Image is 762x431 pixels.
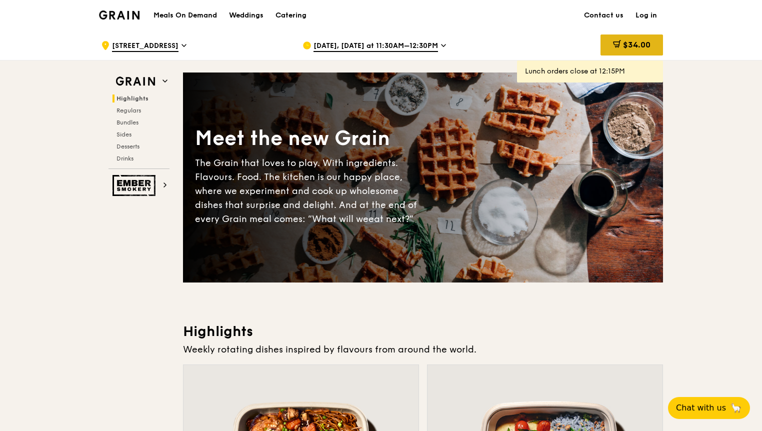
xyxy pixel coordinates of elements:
div: Weddings [229,0,263,30]
button: Chat with us🦙 [668,397,750,419]
span: Sides [116,131,131,138]
span: [STREET_ADDRESS] [112,41,178,52]
span: Desserts [116,143,139,150]
div: Lunch orders close at 12:15PM [525,66,655,76]
a: Catering [269,0,312,30]
div: The Grain that loves to play. With ingredients. Flavours. Food. The kitchen is our happy place, w... [195,156,423,226]
div: Meet the new Grain [195,125,423,152]
span: Highlights [116,95,148,102]
a: Log in [629,0,663,30]
a: Weddings [223,0,269,30]
span: Drinks [116,155,133,162]
h3: Highlights [183,322,663,340]
img: Grain web logo [112,72,158,90]
span: Bundles [116,119,138,126]
span: $34.00 [623,40,650,49]
a: Contact us [578,0,629,30]
span: eat next?” [368,213,413,224]
img: Ember Smokery web logo [112,175,158,196]
span: Regulars [116,107,141,114]
span: [DATE], [DATE] at 11:30AM–12:30PM [313,41,438,52]
div: Catering [275,0,306,30]
span: 🦙 [730,402,742,414]
img: Grain [99,10,139,19]
h1: Meals On Demand [153,10,217,20]
div: Weekly rotating dishes inspired by flavours from around the world. [183,342,663,356]
span: Chat with us [676,402,726,414]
